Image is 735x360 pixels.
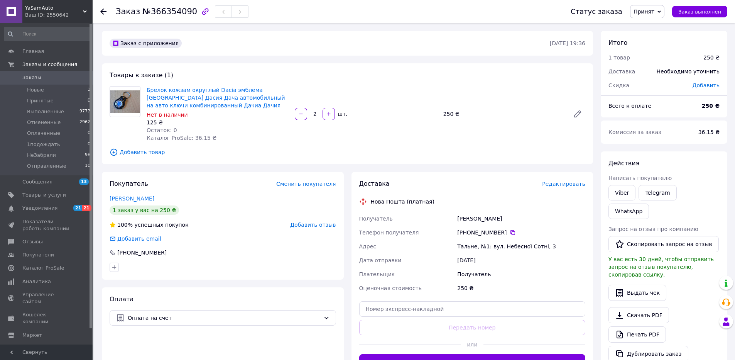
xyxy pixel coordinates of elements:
span: 21 [82,205,91,211]
a: Telegram [639,185,676,200]
span: 21 [73,205,82,211]
span: Отзывы [22,238,43,245]
span: Маркет [22,332,42,339]
span: Заказ [116,7,140,16]
span: Каталог ProSale [22,265,64,272]
span: Покупатели [22,251,54,258]
div: Заказ с приложения [110,39,182,48]
span: Получатель [359,216,393,222]
span: НеЗабрали [27,152,56,159]
span: Товары в заказе (1) [110,71,173,79]
span: Скидка [608,82,629,88]
span: Каталог ProSale: 36.15 ₴ [147,135,216,141]
span: Показатели работы компании [22,218,71,232]
span: 1подождать [27,141,60,148]
img: Брелок кожзам округлый Dacia эмблема Дасиа Дасия Дача автомобильный на авто ключи комбинированный... [110,90,140,113]
input: Поиск [4,27,91,41]
a: Viber [608,185,635,200]
span: Заказы [22,74,41,81]
span: 2962 [79,119,90,126]
span: 1 товар [608,54,630,61]
span: или [461,341,483,348]
span: 98 [85,152,90,159]
span: Комиссия за заказ [608,129,661,135]
a: WhatsApp [608,204,649,219]
span: Отмененные [27,119,61,126]
div: 250 ₴ [456,281,587,295]
button: Скопировать запрос на отзыв [608,236,719,252]
span: 0 [88,141,90,148]
span: Управление сайтом [22,291,71,305]
span: Заказ выполнен [678,9,721,15]
a: Брелок кожзам округлый Dacia эмблема [GEOGRAPHIC_DATA] Дасия Дача автомобильный на авто ключи ком... [147,87,285,109]
div: Добавить email [117,235,162,243]
span: Телефон получателя [359,229,419,236]
div: [PHONE_NUMBER] [457,229,585,236]
div: 1 заказ у вас на 250 ₴ [110,205,179,215]
div: шт. [336,110,348,118]
div: [PERSON_NAME] [456,212,587,226]
div: 250 ₴ [440,109,567,119]
span: Сменить покупателя [276,181,336,187]
input: Номер экспресс-накладной [359,301,586,317]
span: Принят [634,8,654,15]
span: YaSamAuto [25,5,83,12]
span: Всего к оплате [608,103,651,109]
span: Главная [22,48,44,55]
span: У вас есть 30 дней, чтобы отправить запрос на отзыв покупателю, скопировав ссылку. [608,256,714,278]
time: [DATE] 19:36 [550,40,585,46]
div: Тальне, №1: вул. Небесної Сотні, 3 [456,239,587,253]
div: успешных покупок [110,221,189,229]
span: Доставка [359,180,390,187]
a: Печать PDF [608,326,666,343]
span: Добавить отзыв [290,222,336,228]
span: 0 [88,97,90,104]
a: Скачать PDF [608,307,669,323]
span: Запрос на отзыв про компанию [608,226,698,232]
div: Добавить email [109,235,162,243]
span: 10 [85,163,90,170]
span: Кошелек компании [22,311,71,325]
a: Редактировать [570,106,585,122]
div: [DATE] [456,253,587,267]
span: Добавить [693,82,720,88]
span: Покупатель [110,180,148,187]
span: 100% [117,222,133,228]
span: Уведомления [22,205,57,212]
span: Аналитика [22,278,51,285]
span: Написать покупателю [608,175,672,181]
a: [PERSON_NAME] [110,195,154,202]
span: Нет в наличии [147,112,188,118]
span: Итого [608,39,627,46]
span: Сообщения [22,178,52,185]
div: Статус заказа [571,8,622,15]
span: 1 [88,87,90,93]
button: Заказ выполнен [672,6,727,17]
span: Выполненные [27,108,64,115]
span: Действия [608,160,639,167]
b: 250 ₴ [702,103,720,109]
span: №366354090 [142,7,197,16]
span: Оплата [110,295,133,303]
div: [PHONE_NUMBER] [117,249,167,256]
div: Вернуться назад [100,8,106,15]
div: Нова Пошта (платная) [369,198,436,205]
span: 9777 [79,108,90,115]
span: Адрес [359,243,376,250]
span: 36.15 ₴ [698,129,720,135]
span: Оплата на счет [128,314,320,322]
span: Отправленные [27,163,66,170]
span: Заказы и сообщения [22,61,77,68]
span: Добавить товар [110,148,585,156]
span: 0 [88,130,90,137]
span: Редактировать [542,181,585,187]
span: Товары и услуги [22,192,66,199]
div: Необходимо уточнить [652,63,724,80]
button: Выдать чек [608,285,666,301]
div: 125 ₴ [147,119,289,126]
span: Оценочная стоимость [359,285,422,291]
span: Доставка [608,68,635,75]
span: Новые [27,87,44,93]
div: 250 ₴ [703,54,720,61]
span: Дата отправки [359,257,402,263]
